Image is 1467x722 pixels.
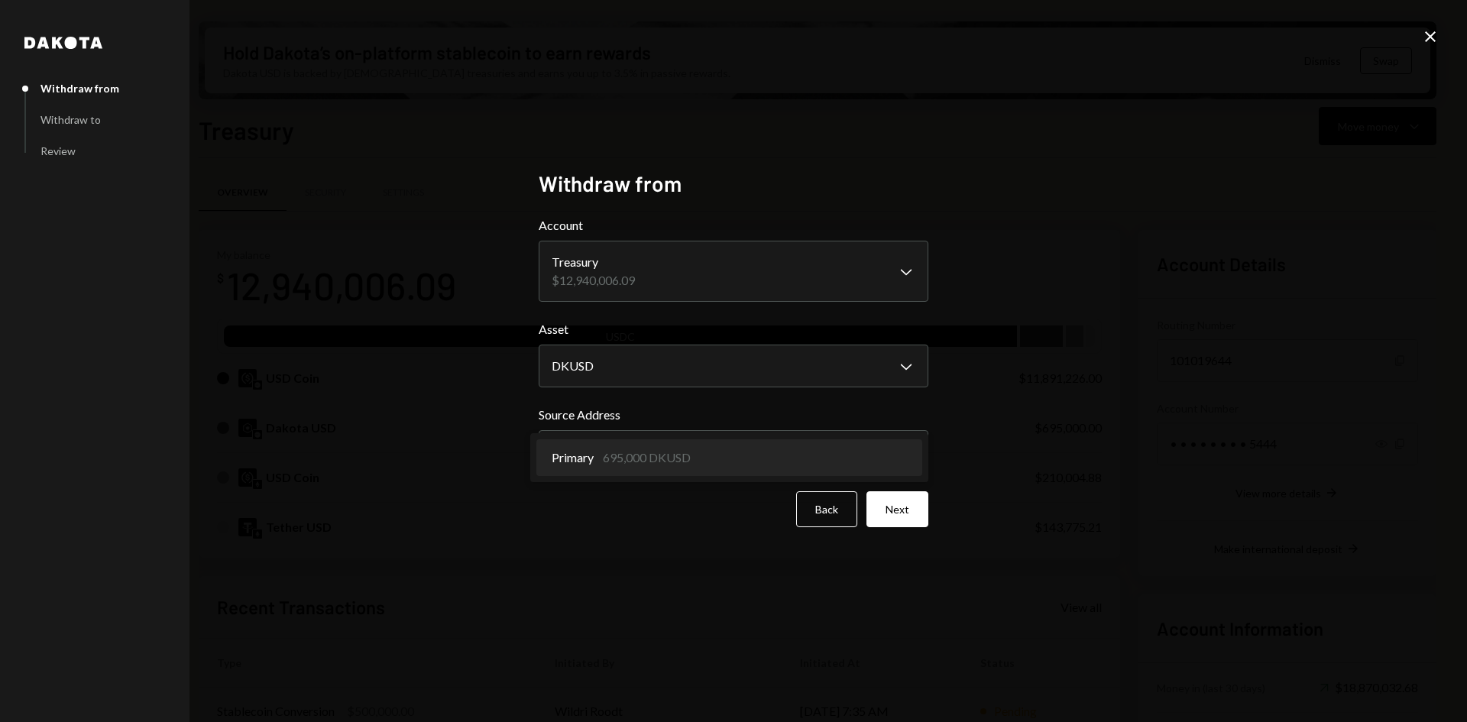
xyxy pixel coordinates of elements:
h2: Withdraw from [539,169,928,199]
div: Withdraw from [40,82,119,95]
button: Account [539,241,928,302]
div: Review [40,144,76,157]
div: 695,000 DKUSD [603,448,691,467]
span: Primary [552,448,594,467]
button: Back [796,491,857,527]
label: Account [539,216,928,235]
div: Withdraw to [40,113,101,126]
label: Source Address [539,406,928,424]
button: Asset [539,345,928,387]
label: Asset [539,320,928,338]
button: Source Address [539,430,928,473]
button: Next [866,491,928,527]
